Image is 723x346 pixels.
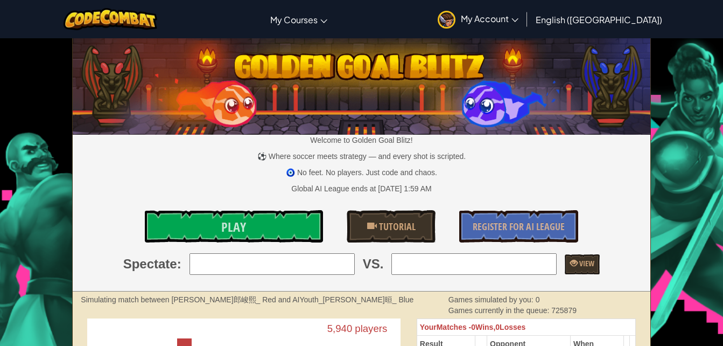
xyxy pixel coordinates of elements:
[73,151,650,162] p: ⚽ Where soccer meets strategy — and every shot is scripted.
[432,2,524,36] a: My Account
[536,14,662,25] span: English ([GEOGRAPHIC_DATA])
[500,323,525,331] span: Losses
[420,323,437,331] span: Your
[291,183,431,194] div: Global AI League ends at [DATE] 1:59 AM
[536,295,540,304] span: 0
[81,295,413,304] strong: Simulating match between [PERSON_NAME]郎峻熙_ Red and AIYouth_[PERSON_NAME]晅_ Blue
[530,5,668,34] a: English ([GEOGRAPHIC_DATA])
[265,5,333,34] a: My Courses
[417,319,635,336] th: 0 0
[221,218,246,236] span: Play
[475,323,495,331] span: Wins,
[363,255,384,273] span: VS.
[377,220,416,233] span: Tutorial
[448,306,551,315] span: Games currently in the queue:
[461,13,518,24] span: My Account
[73,135,650,146] p: Welcome to Golden Goal Blitz!
[437,323,472,331] span: Matches -
[270,14,318,25] span: My Courses
[73,167,650,178] p: 🧿 No feet. No players. Just code and chaos.
[578,258,594,268] span: View
[327,323,387,334] text: 5,940 players
[347,210,436,243] a: Tutorial
[123,255,177,273] span: Spectate
[459,210,578,243] a: Register for AI League
[73,34,650,135] img: Golden Goal
[177,255,181,273] span: :
[448,295,536,304] span: Games simulated by you:
[473,220,565,233] span: Register for AI League
[551,306,577,315] span: 725879
[64,8,158,30] img: CodeCombat logo
[438,11,455,29] img: avatar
